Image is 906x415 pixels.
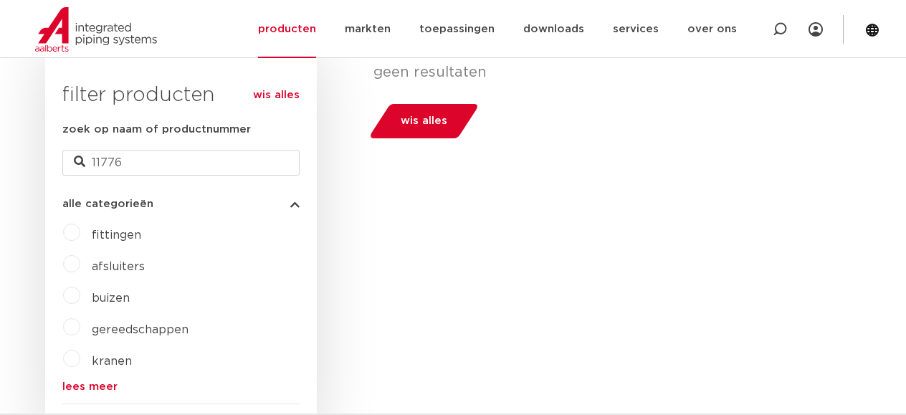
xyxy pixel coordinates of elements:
[62,199,153,209] span: alle categorieën
[92,229,141,241] a: fittingen
[401,110,447,133] span: wis alles
[62,381,300,392] a: lees meer
[92,292,130,304] a: buizen
[62,121,251,138] label: zoek op naam of productnummer
[253,87,300,104] a: wis alles
[62,150,300,176] input: zoeken
[92,261,145,272] a: afsluiters
[92,324,189,335] a: gereedschappen
[92,356,132,367] a: kranen
[62,199,300,209] button: alle categorieën
[62,81,300,110] h3: filter producten
[373,64,850,81] p: geen resultaten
